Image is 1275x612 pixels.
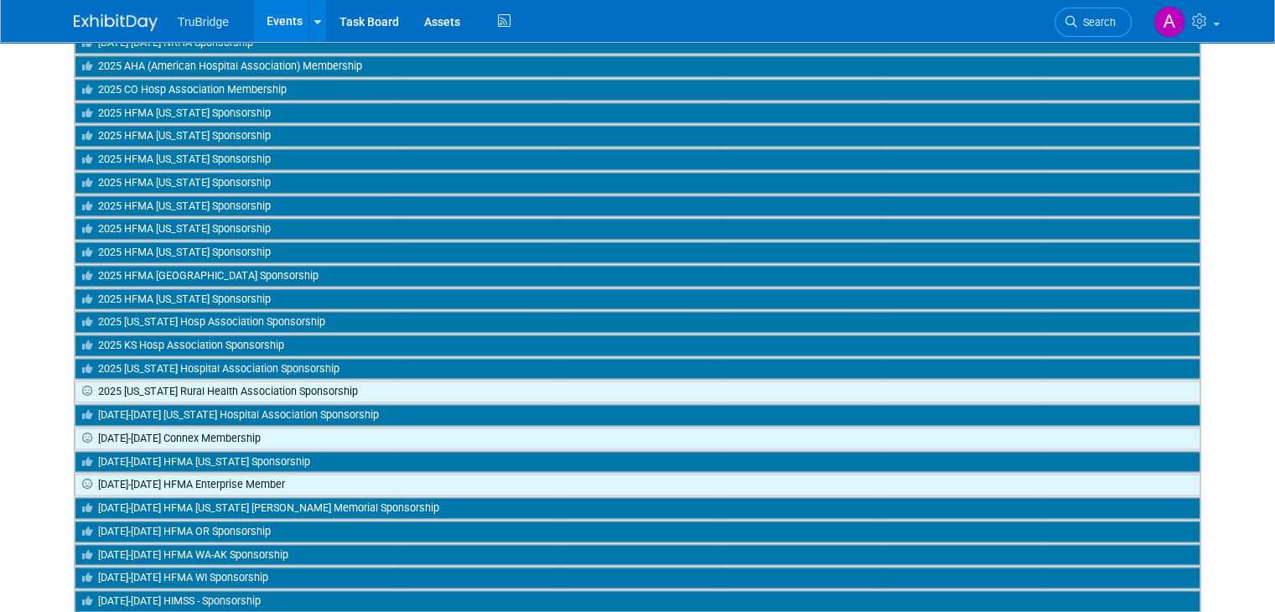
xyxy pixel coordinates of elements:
[75,148,1200,170] a: 2025 HFMA [US_STATE] Sponsorship
[178,15,229,29] span: TruBridge
[75,311,1200,333] a: 2025 [US_STATE] Hosp Association Sponsorship
[1077,16,1116,29] span: Search
[75,218,1200,240] a: 2025 HFMA [US_STATE] Sponsorship
[75,102,1200,124] a: 2025 HFMA [US_STATE] Sponsorship
[75,544,1200,566] a: [DATE]-[DATE] HFMA WA-AK Sponsorship
[75,55,1200,77] a: 2025 AHA (American Hospital Association) Membership
[75,404,1200,426] a: [DATE]-[DATE] [US_STATE] Hospital Association Sponsorship
[75,590,1200,612] a: [DATE]-[DATE] HIMSS - Sponsorship
[75,474,1200,495] a: [DATE]-[DATE] HFMA Enterprise Member
[75,32,1200,54] a: [DATE]-[DATE] NRHA Sponsorship
[75,288,1200,310] a: 2025 HFMA [US_STATE] Sponsorship
[75,451,1200,473] a: [DATE]-[DATE] HFMA [US_STATE] Sponsorship
[74,14,158,31] img: ExhibitDay
[75,172,1200,194] a: 2025 HFMA [US_STATE] Sponsorship
[75,241,1200,263] a: 2025 HFMA [US_STATE] Sponsorship
[75,195,1200,217] a: 2025 HFMA [US_STATE] Sponsorship
[75,381,1200,402] a: 2025 [US_STATE] Rural Health Association Sponsorship
[1055,8,1132,37] a: Search
[75,358,1200,380] a: 2025 [US_STATE] Hospital Association Sponsorship
[75,79,1200,101] a: 2025 CO Hosp Association Membership
[75,521,1200,542] a: [DATE]-[DATE] HFMA OR Sponsorship
[75,428,1200,449] a: [DATE]-[DATE] Connex Membership
[75,335,1200,356] a: 2025 KS Hosp Association Sponsorship
[75,497,1200,519] a: [DATE]-[DATE] HFMA [US_STATE] [PERSON_NAME] Memorial Sponsorship
[75,125,1200,147] a: 2025 HFMA [US_STATE] Sponsorship
[75,567,1200,589] a: [DATE]-[DATE] HFMA WI Sponsorship
[1153,6,1185,38] img: Ashley Stevens
[75,265,1200,287] a: 2025 HFMA [GEOGRAPHIC_DATA] Sponsorship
